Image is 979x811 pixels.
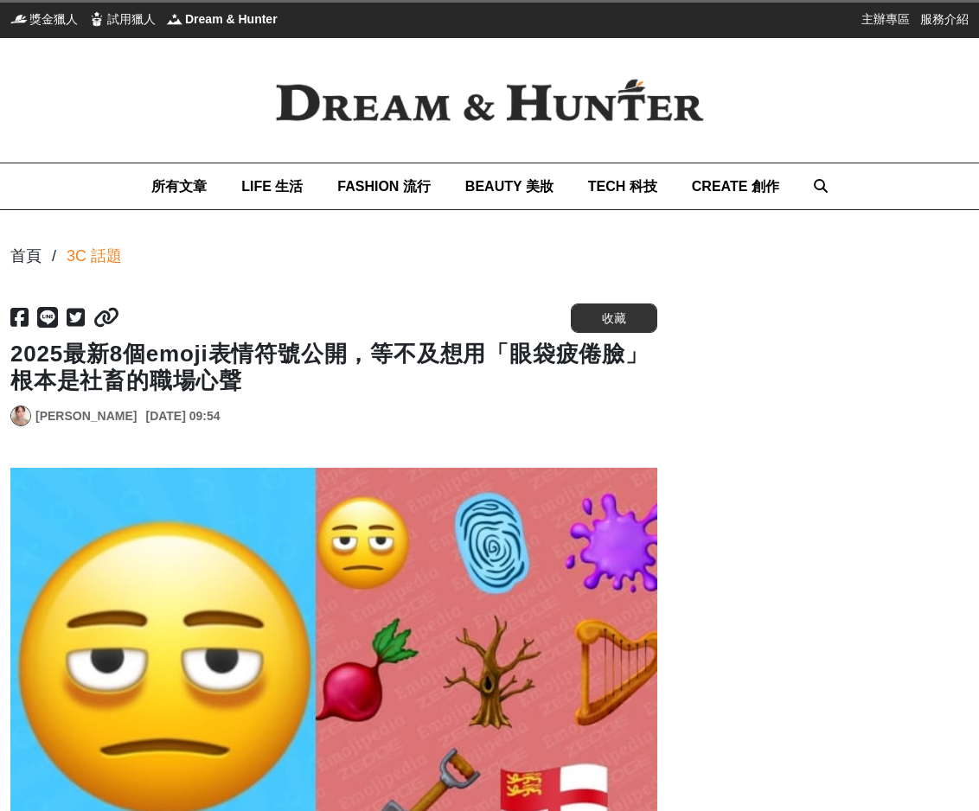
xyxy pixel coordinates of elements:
a: 試用獵人試用獵人 [88,10,156,28]
span: CREATE 創作 [692,179,779,194]
img: 試用獵人 [88,10,106,28]
a: CREATE 創作 [692,163,779,209]
span: LIFE 生活 [241,179,303,194]
div: 首頁 [10,245,42,268]
a: Dream & HunterDream & Hunter [166,10,278,28]
img: Dream & Hunter [166,10,183,28]
a: 所有文章 [151,163,207,209]
img: Avatar [11,406,30,425]
a: 獎金獵人獎金獵人 [10,10,78,28]
div: / [52,245,56,268]
div: [DATE] 09:54 [145,407,220,425]
img: 獎金獵人 [10,10,28,28]
span: 獎金獵人 [29,10,78,28]
a: 服務介紹 [920,10,969,28]
span: FASHION 流行 [337,179,431,194]
button: 收藏 [571,303,657,333]
a: 主辦專區 [861,10,910,28]
a: LIFE 生活 [241,163,303,209]
span: 所有文章 [151,179,207,194]
a: Avatar [10,405,31,426]
span: TECH 科技 [588,179,657,194]
a: TECH 科技 [588,163,657,209]
h1: 2025最新8個emoji表情符號公開，等不及想用「眼袋疲倦臉」根本是社畜的職場心聲 [10,341,657,394]
span: BEAUTY 美妝 [465,179,553,194]
span: Dream & Hunter [185,10,278,28]
a: BEAUTY 美妝 [465,163,553,209]
img: Dream & Hunter [250,54,729,148]
span: 試用獵人 [107,10,156,28]
a: [PERSON_NAME] [35,407,137,425]
a: 3C 話題 [67,245,122,268]
a: FASHION 流行 [337,163,431,209]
